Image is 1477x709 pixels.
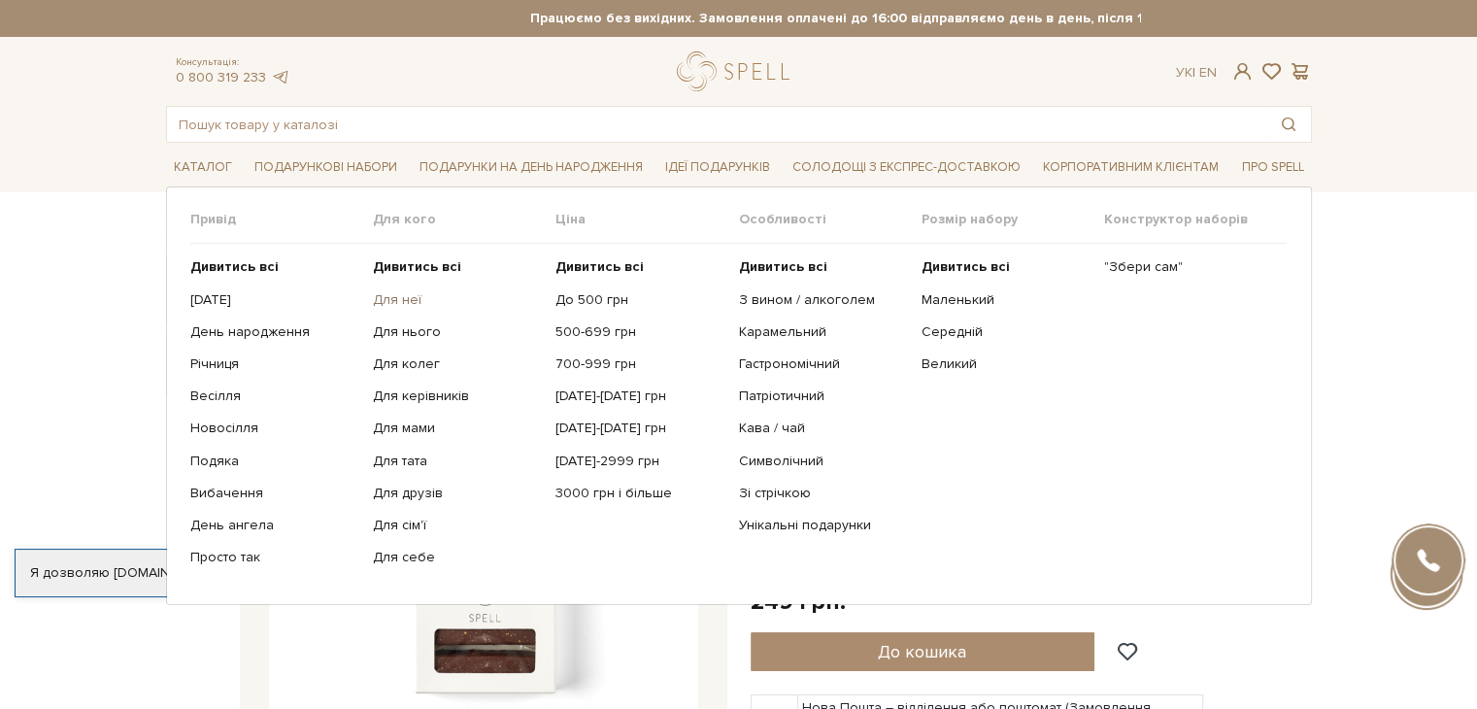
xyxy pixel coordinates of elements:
[751,632,1095,671] button: До кошика
[738,517,906,534] a: Унікальні подарунки
[922,258,1090,276] a: Дивитись всі
[167,107,1266,142] input: Пошук товару у каталозі
[373,485,541,502] a: Для друзів
[190,485,358,502] a: Вибачення
[785,151,1028,184] a: Солодощі з експрес-доставкою
[166,152,240,183] span: Каталог
[373,453,541,470] a: Для тата
[1104,258,1272,276] a: "Збери сам"
[555,453,723,470] a: [DATE]-2999 грн
[190,211,373,228] span: Привід
[247,152,405,183] span: Подарункові набори
[190,258,279,275] b: Дивитись всі
[176,69,266,85] a: 0 800 319 233
[555,323,723,341] a: 500-699 грн
[1192,64,1195,81] span: |
[922,258,1010,275] b: Дивитись всі
[373,355,541,373] a: Для колег
[738,420,906,437] a: Кава / чай
[373,388,541,405] a: Для керівників
[190,291,358,309] a: [DATE]
[738,323,906,341] a: Карамельний
[738,453,906,470] a: Символічний
[412,152,651,183] span: Подарунки на День народження
[190,549,358,566] a: Просто так
[555,211,738,228] span: Ціна
[1035,151,1226,184] a: Корпоративним клієнтам
[555,355,723,373] a: 700-999 грн
[373,291,541,309] a: Для неї
[738,388,906,405] a: Патріотичний
[677,51,798,91] a: logo
[373,549,541,566] a: Для себе
[555,388,723,405] a: [DATE]-[DATE] грн
[922,211,1104,228] span: Розмір набору
[738,355,906,373] a: Гастрономічний
[190,258,358,276] a: Дивитись всі
[190,517,358,534] a: День ангела
[373,258,461,275] b: Дивитись всі
[190,355,358,373] a: Річниця
[555,291,723,309] a: До 500 грн
[922,291,1090,309] a: Маленький
[1104,211,1287,228] span: Конструктор наборів
[271,69,290,85] a: telegram
[190,323,358,341] a: День народження
[1176,64,1217,82] div: Ук
[190,388,358,405] a: Весілля
[738,258,906,276] a: Дивитись всі
[922,323,1090,341] a: Середній
[16,564,542,582] div: Я дозволяю [DOMAIN_NAME] використовувати
[738,291,906,309] a: З вином / алкоголем
[738,485,906,502] a: Зі стрічкою
[1199,64,1217,81] a: En
[373,211,555,228] span: Для кого
[1266,107,1311,142] button: Пошук товару у каталозі
[373,420,541,437] a: Для мами
[1233,152,1311,183] span: Про Spell
[176,56,290,69] span: Консультація:
[657,152,778,183] span: Ідеї подарунків
[555,485,723,502] a: 3000 грн і більше
[555,258,644,275] b: Дивитись всі
[166,186,1312,605] div: Каталог
[738,211,921,228] span: Особливості
[190,420,358,437] a: Новосілля
[738,258,826,275] b: Дивитись всі
[373,517,541,534] a: Для сім'ї
[190,453,358,470] a: Подяка
[878,641,966,662] span: До кошика
[922,355,1090,373] a: Великий
[555,420,723,437] a: [DATE]-[DATE] грн
[555,258,723,276] a: Дивитись всі
[373,258,541,276] a: Дивитись всі
[373,323,541,341] a: Для нього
